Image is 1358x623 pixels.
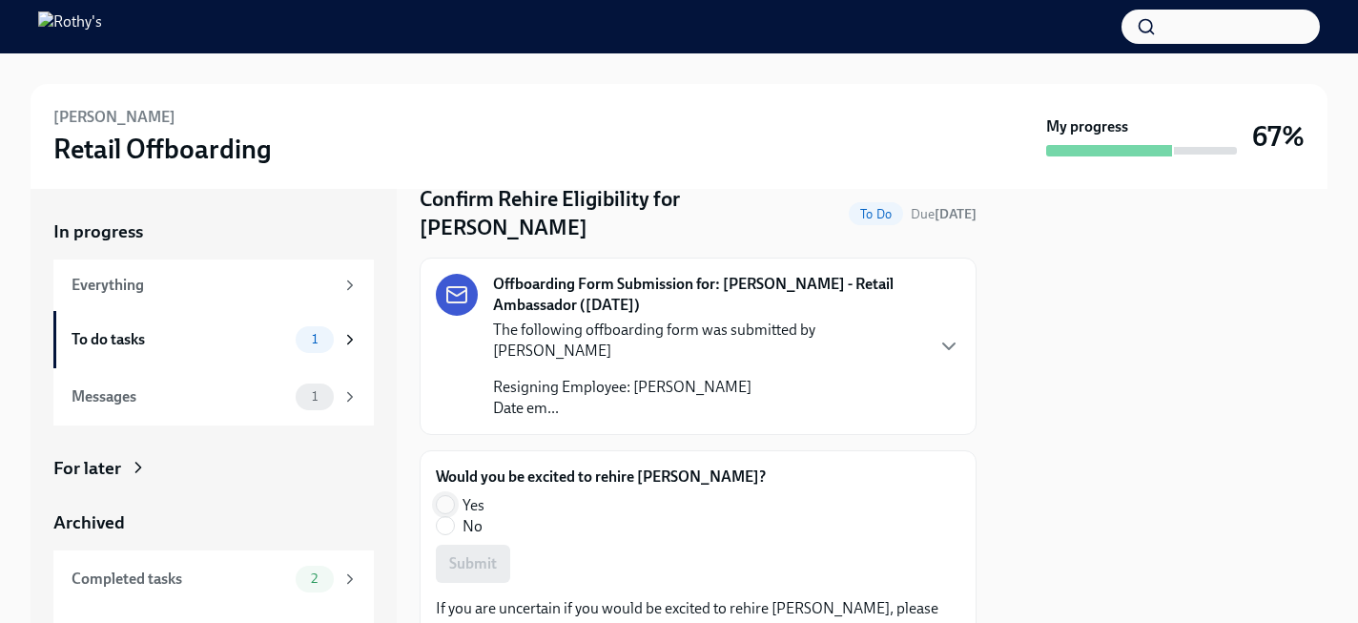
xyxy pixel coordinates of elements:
a: To do tasks1 [53,311,374,368]
p: The following offboarding form was submitted by [PERSON_NAME] [493,320,922,362]
img: Rothy's [38,11,102,42]
span: Due [911,206,977,222]
h6: [PERSON_NAME] [53,107,175,128]
strong: Offboarding Form Submission for: [PERSON_NAME] - Retail Ambassador ([DATE]) [493,274,922,316]
strong: My progress [1046,116,1128,137]
h3: Retail Offboarding [53,132,272,166]
a: Everything [53,260,374,311]
span: 1 [300,389,329,404]
span: 1 [300,332,329,346]
a: Completed tasks2 [53,550,374,608]
h4: Confirm Rehire Eligibility for [PERSON_NAME] [420,185,841,242]
div: Messages [72,386,288,407]
span: September 14th, 2025 12:00 [911,205,977,223]
label: Would you be excited to rehire [PERSON_NAME]? [436,467,766,488]
a: For later [53,456,374,481]
h3: 67% [1252,119,1305,154]
div: To do tasks [72,329,288,350]
div: For later [53,456,121,481]
p: Resigning Employee: [PERSON_NAME] Date em... [493,377,922,419]
div: Everything [72,275,334,296]
span: No [463,516,483,537]
span: To Do [849,207,903,221]
strong: [DATE] [935,206,977,222]
a: In progress [53,219,374,244]
a: Archived [53,510,374,535]
div: Completed tasks [72,569,288,590]
span: 2 [299,571,329,586]
a: Messages1 [53,368,374,426]
span: Yes [463,495,484,516]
